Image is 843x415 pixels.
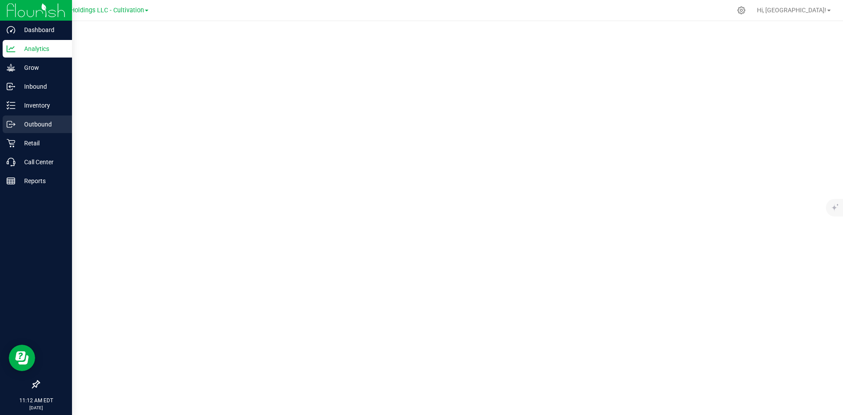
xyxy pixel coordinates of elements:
[15,81,68,92] p: Inbound
[7,177,15,185] inline-svg: Reports
[15,119,68,130] p: Outbound
[757,7,826,14] span: Hi, [GEOGRAPHIC_DATA]!
[31,7,144,14] span: Riviera Creek Holdings LLC - Cultivation
[7,82,15,91] inline-svg: Inbound
[15,25,68,35] p: Dashboard
[15,100,68,111] p: Inventory
[9,345,35,371] iframe: Resource center
[15,138,68,148] p: Retail
[7,101,15,110] inline-svg: Inventory
[7,158,15,166] inline-svg: Call Center
[7,63,15,72] inline-svg: Grow
[15,43,68,54] p: Analytics
[4,404,68,411] p: [DATE]
[7,25,15,34] inline-svg: Dashboard
[4,397,68,404] p: 11:12 AM EDT
[7,120,15,129] inline-svg: Outbound
[7,44,15,53] inline-svg: Analytics
[15,157,68,167] p: Call Center
[736,6,747,14] div: Manage settings
[15,176,68,186] p: Reports
[15,62,68,73] p: Grow
[7,139,15,148] inline-svg: Retail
